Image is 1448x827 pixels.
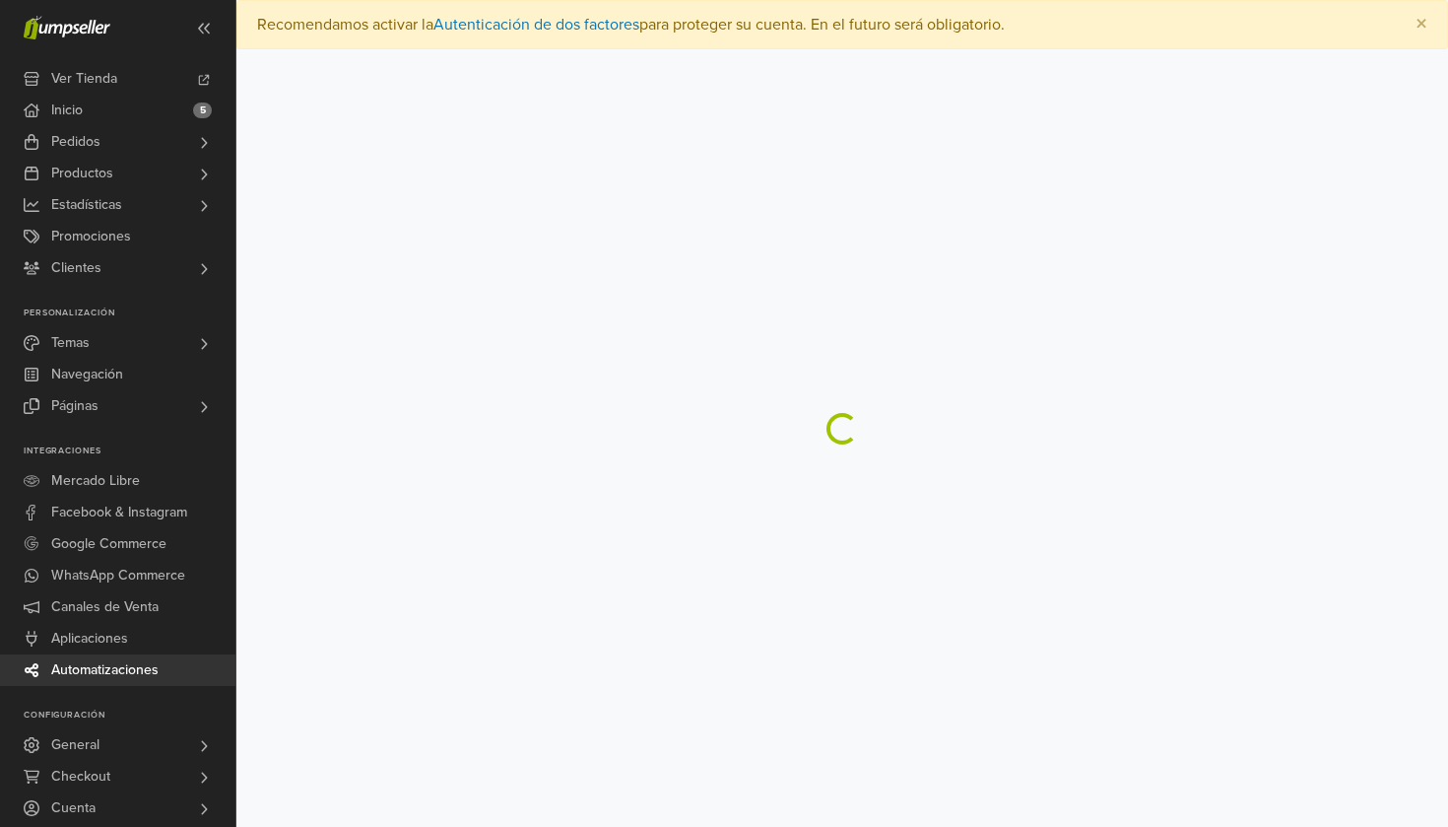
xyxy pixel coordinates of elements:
[24,308,235,319] p: Personalización
[51,729,99,761] span: General
[51,528,166,560] span: Google Commerce
[1396,1,1447,48] button: Close
[51,221,131,252] span: Promociones
[51,465,140,497] span: Mercado Libre
[51,252,101,284] span: Clientes
[51,189,122,221] span: Estadísticas
[51,497,187,528] span: Facebook & Instagram
[51,158,113,189] span: Productos
[24,446,235,457] p: Integraciones
[24,710,235,722] p: Configuración
[1415,10,1427,38] span: ×
[51,793,96,824] span: Cuenta
[51,560,185,591] span: WhatsApp Commerce
[51,761,110,793] span: Checkout
[51,359,123,390] span: Navegación
[51,95,83,126] span: Inicio
[51,623,128,655] span: Aplicaciones
[51,655,159,686] span: Automatizaciones
[51,126,100,158] span: Pedidos
[51,591,159,623] span: Canales de Venta
[51,63,117,95] span: Ver Tienda
[193,103,212,118] span: 5
[433,15,639,34] a: Autenticación de dos factores
[51,390,99,422] span: Páginas
[51,327,90,359] span: Temas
